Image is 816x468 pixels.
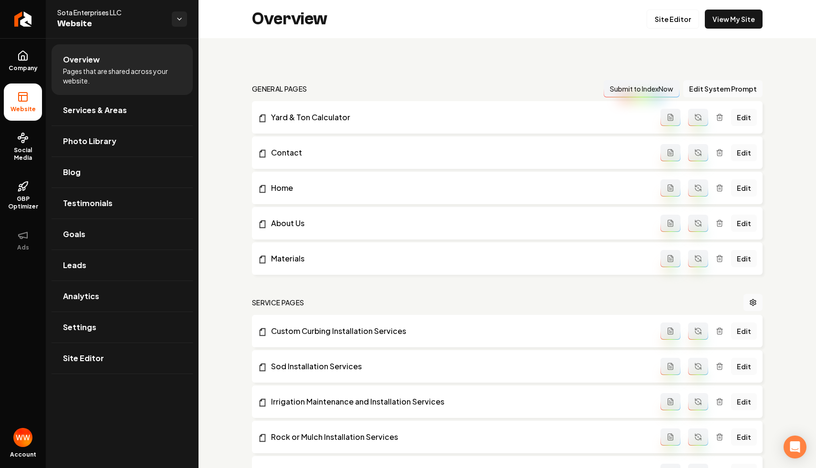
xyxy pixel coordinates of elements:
[52,281,193,312] a: Analytics
[258,112,660,123] a: Yard & Ton Calculator
[57,8,164,17] span: Sota Enterprises LLC
[52,312,193,343] a: Settings
[660,215,680,232] button: Add admin page prompt
[52,188,193,218] a: Testimonials
[258,361,660,372] a: Sod Installation Services
[258,182,660,194] a: Home
[4,173,42,218] a: GBP Optimizer
[731,358,757,375] a: Edit
[258,431,660,443] a: Rock or Mulch Installation Services
[4,222,42,259] button: Ads
[731,144,757,161] a: Edit
[7,105,40,113] span: Website
[660,322,680,340] button: Add admin page prompt
[63,66,181,85] span: Pages that are shared across your website.
[683,80,763,97] button: Edit System Prompt
[52,250,193,281] a: Leads
[705,10,763,29] a: View My Site
[14,11,32,27] img: Rebolt Logo
[52,343,193,374] a: Site Editor
[63,104,127,116] span: Services & Areas
[13,244,33,251] span: Ads
[258,396,660,407] a: Irrigation Maintenance and Installation Services
[4,146,42,162] span: Social Media
[13,428,32,447] img: Will Wallace
[63,291,99,302] span: Analytics
[647,10,699,29] a: Site Editor
[252,84,307,94] h2: general pages
[10,451,36,458] span: Account
[731,428,757,446] a: Edit
[258,147,660,158] a: Contact
[731,322,757,340] a: Edit
[731,393,757,410] a: Edit
[604,80,680,97] button: Submit to IndexNow
[52,219,193,250] a: Goals
[52,95,193,125] a: Services & Areas
[13,428,32,447] button: Open user button
[52,126,193,156] a: Photo Library
[52,157,193,187] a: Blog
[731,109,757,126] a: Edit
[63,229,85,240] span: Goals
[660,358,680,375] button: Add admin page prompt
[258,253,660,264] a: Materials
[660,109,680,126] button: Add admin page prompt
[63,166,81,178] span: Blog
[63,54,100,65] span: Overview
[258,325,660,337] a: Custom Curbing Installation Services
[5,64,42,72] span: Company
[57,17,164,31] span: Website
[63,353,104,364] span: Site Editor
[660,144,680,161] button: Add admin page prompt
[660,393,680,410] button: Add admin page prompt
[258,218,660,229] a: About Us
[4,195,42,210] span: GBP Optimizer
[660,179,680,197] button: Add admin page prompt
[63,198,113,209] span: Testimonials
[731,215,757,232] a: Edit
[660,250,680,267] button: Add admin page prompt
[63,260,86,271] span: Leads
[731,250,757,267] a: Edit
[660,428,680,446] button: Add admin page prompt
[4,42,42,80] a: Company
[784,436,806,458] div: Open Intercom Messenger
[252,298,304,307] h2: Service Pages
[4,125,42,169] a: Social Media
[63,135,116,147] span: Photo Library
[63,322,96,333] span: Settings
[252,10,327,29] h2: Overview
[731,179,757,197] a: Edit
